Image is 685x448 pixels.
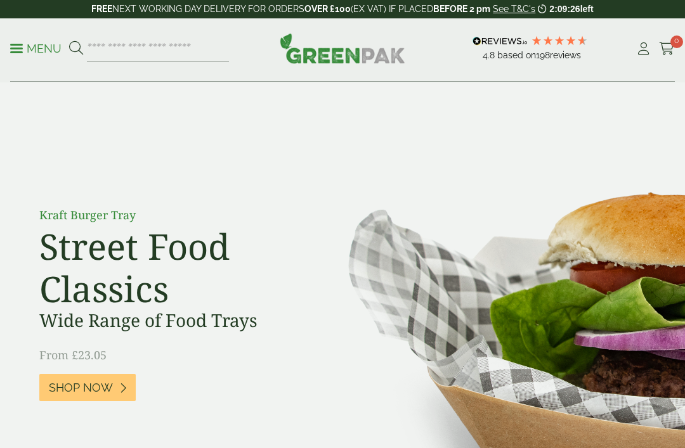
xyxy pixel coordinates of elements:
h2: Street Food Classics [39,225,325,310]
img: GreenPak Supplies [280,33,405,63]
span: 4.8 [483,50,497,60]
span: Shop Now [49,381,113,395]
div: 4.79 Stars [531,35,588,46]
span: 198 [536,50,550,60]
span: reviews [550,50,581,60]
span: 2:09:26 [549,4,580,14]
i: My Account [636,42,651,55]
i: Cart [659,42,675,55]
span: 0 [670,35,683,48]
a: 0 [659,39,675,58]
a: Shop Now [39,374,136,401]
img: REVIEWS.io [473,37,528,46]
a: See T&C's [493,4,535,14]
span: From £23.05 [39,347,107,362]
h3: Wide Range of Food Trays [39,310,325,331]
strong: OVER £100 [304,4,351,14]
strong: FREE [91,4,112,14]
a: Menu [10,41,62,54]
span: left [580,4,594,14]
span: Based on [497,50,536,60]
p: Menu [10,41,62,56]
p: Kraft Burger Tray [39,207,325,224]
strong: BEFORE 2 pm [433,4,490,14]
